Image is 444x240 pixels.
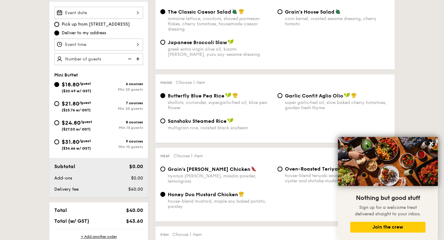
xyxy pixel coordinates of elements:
[232,93,238,98] img: icon-chef-hat.a58ddaea.svg
[168,93,224,99] span: Butterfly Blue Pea Rice
[54,187,79,192] span: Delivery fee
[168,118,227,124] span: Sanshoku Steamed Rice
[125,53,134,65] img: icon-reduce.1d2dbef1.svg
[285,16,390,27] div: corn kernel, roasted sesame dressing, cherry tomato
[62,100,79,107] span: $21.80
[54,139,59,144] input: $31.80/guest($34.66 w/ GST)9 coursesMin 10 guests
[168,125,273,130] div: multigrain rice, roasted black soybean
[239,191,244,197] img: icon-chef-hat.a58ddaea.svg
[285,173,390,184] div: house-blend teriyaki sauce, baby bok choy, king oyster and shiitake mushrooms
[80,120,92,124] span: /guest
[99,87,143,92] div: Min 20 guests
[99,145,143,149] div: Min 10 guests
[54,234,143,239] div: + Add another order
[335,9,341,14] img: icon-vegetarian.fe4039eb.svg
[54,7,143,19] input: Event date
[168,173,273,184] div: nyonya [PERSON_NAME], masala powder, lemongrass
[62,30,106,36] span: Deliver to my address
[54,22,59,27] input: Pick up from [STREET_ADDRESS]
[168,199,273,209] div: house-blend mustard, maple soy baked potato, parsley
[62,119,80,126] span: $24.80
[168,192,238,197] span: Honey Duo Mustard Chicken
[277,167,282,172] input: Oven-Roasted Teriyaki Chickenhouse-blend teriyaki sauce, baby bok choy, king oyster and shiitake ...
[99,120,143,124] div: 8 courses
[160,9,165,14] input: The Classic Caesar Saladromaine lettuce, croutons, shaved parmesan flakes, cherry tomatoes, house...
[174,153,203,159] span: Choose 1 item
[285,93,343,99] span: Garlic Confit Aglio Olio
[338,137,438,186] img: DSC07876-Edit02-Large.jpeg
[160,81,172,85] span: Mains
[225,93,231,98] img: icon-vegan.f8ff3823.svg
[160,93,165,98] input: Butterfly Blue Pea Riceshallots, coriander, supergarlicfied oil, blue pea flower
[62,108,91,112] span: ($23.76 w/ GST)
[99,82,143,86] div: 6 courses
[168,47,273,57] div: greek extra virgin olive oil, kizami [PERSON_NAME], yuzu soy-sesame dressing
[126,218,143,224] span: $43.60
[160,192,165,197] input: Honey Duo Mustard Chickenhouse-blend mustard, maple soy baked potato, parsley
[232,9,237,14] img: icon-vegetarian.fe4039eb.svg
[62,21,130,27] span: Pick up from [STREET_ADDRESS]
[54,53,143,65] input: Number of guests
[54,120,59,125] input: $24.80/guest($27.03 w/ GST)8 coursesMin 15 guests
[99,106,143,111] div: Min 20 guests
[426,139,436,148] button: Close
[79,139,91,143] span: /guest
[54,163,75,169] span: Subtotal
[62,127,91,131] span: ($27.03 w/ GST)
[131,176,143,181] span: $0.00
[160,118,165,123] input: Sanshoku Steamed Ricemultigrain rice, roasted black soybean
[128,187,143,192] span: $40.00
[351,93,357,98] img: icon-chef-hat.a58ddaea.svg
[54,207,67,213] span: Total
[54,176,72,181] span: Add-ons
[168,100,273,110] div: shallots, coriander, supergarlicfied oil, blue pea flower
[251,166,257,172] img: icon-spicy.37a8142b.svg
[62,89,91,93] span: ($20.49 w/ GST)
[285,9,335,15] span: Grain's House Salad
[228,39,234,45] img: icon-vegan.f8ff3823.svg
[62,81,79,88] span: $18.80
[54,72,78,78] span: Mini Buffet
[79,81,91,86] span: /guest
[239,9,244,14] img: icon-chef-hat.a58ddaea.svg
[277,93,282,98] input: Garlic Confit Aglio Oliosuper garlicfied oil, slow baked cherry tomatoes, garden fresh thyme
[227,118,233,123] img: icon-vegan.f8ff3823.svg
[160,154,170,158] span: Meat
[54,39,143,51] input: Event time
[99,139,143,143] div: 9 courses
[172,232,202,237] span: Choose 1 item
[168,9,231,15] span: The Classic Caesar Salad
[62,146,91,151] span: ($34.66 w/ GST)
[54,31,59,35] input: Deliver to my address
[99,101,143,105] div: 7 courses
[62,139,79,145] span: $31.80
[168,16,273,32] div: romaine lettuce, croutons, shaved parmesan flakes, cherry tomatoes, housemade caesar dressing
[54,101,59,106] input: $21.80/guest($23.76 w/ GST)7 coursesMin 20 guests
[99,126,143,130] div: Min 15 guests
[79,101,91,105] span: /guest
[285,166,364,172] span: Oven-Roasted Teriyaki Chicken
[134,53,143,65] img: icon-add.58712e84.svg
[356,194,420,202] span: Nothing but good stuff
[344,93,350,98] img: icon-vegan.f8ff3823.svg
[168,39,227,45] span: Japanese Broccoli Slaw
[176,80,205,85] span: Choose 1 item
[350,222,425,233] button: Join the crew
[126,207,143,213] span: $40.00
[54,218,89,224] span: Total (w/ GST)
[160,40,165,45] input: Japanese Broccoli Slawgreek extra virgin olive oil, kizami [PERSON_NAME], yuzu soy-sesame dressing
[168,166,250,172] span: Grain's [PERSON_NAME] Chicken
[54,82,59,87] input: $18.80/guest($20.49 w/ GST)6 coursesMin 20 guests
[129,163,143,169] span: $0.00
[277,9,282,14] input: Grain's House Saladcorn kernel, roasted sesame dressing, cherry tomato
[160,233,169,237] span: Fish
[355,205,421,217] span: Sign up for a welcome treat delivered straight to your inbox.
[160,167,165,172] input: Grain's [PERSON_NAME] Chickennyonya [PERSON_NAME], masala powder, lemongrass
[285,100,390,110] div: super garlicfied oil, slow baked cherry tomatoes, garden fresh thyme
